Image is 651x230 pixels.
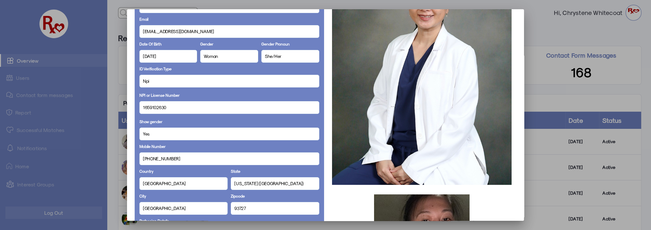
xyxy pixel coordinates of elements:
label: Gender Pronoun [261,41,290,47]
label: Date Of Birth [139,41,162,47]
span: [US_STATE] ([GEOGRAPHIC_DATA]) [234,180,304,187]
label: Profession Details [139,218,169,224]
label: ID Verification Type [139,66,172,72]
span: 1659102630 [143,104,166,111]
label: Gender [200,41,213,47]
label: Email [139,16,148,22]
span: Npi [143,78,149,84]
label: Country [139,168,153,174]
span: Yes [143,130,150,137]
span: [GEOGRAPHIC_DATA] [143,180,186,187]
label: NPI or License Number [139,92,180,98]
span: [EMAIL_ADDRESS][DOMAIN_NAME] [143,28,214,35]
span: She/Her [265,53,281,59]
span: [GEOGRAPHIC_DATA] [143,205,186,212]
span: [PHONE_NUMBER] [143,155,180,162]
span: 93727 [234,205,246,212]
span: Woman [204,53,218,59]
label: Show gender [139,119,162,124]
label: State [231,168,240,174]
label: City [139,193,146,199]
label: Mobile Number [139,143,166,149]
label: Zipcode [231,193,245,199]
span: [DATE] [143,53,156,59]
